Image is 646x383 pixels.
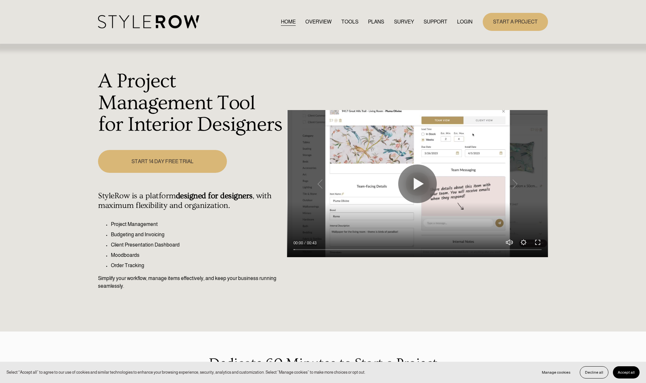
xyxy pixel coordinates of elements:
[293,247,542,252] input: Seek
[98,353,548,374] p: Dedicate 60 Minutes to Start a Project
[368,17,384,26] a: PLANS
[424,17,447,26] a: folder dropdown
[580,366,608,378] button: Decline all
[111,231,283,238] p: Budgeting and Invoicing
[537,366,575,378] button: Manage cookies
[176,191,253,201] strong: designed for designers
[98,275,283,290] p: Simplify your workflow, manage items effectively, and keep your business running seamlessly.
[542,370,570,375] span: Manage cookies
[394,17,414,26] a: SURVEY
[398,164,437,203] button: Play
[305,17,332,26] a: OVERVIEW
[483,13,548,31] a: START A PROJECT
[305,240,318,246] div: Duration
[281,17,296,26] a: HOME
[98,191,283,210] h4: StyleRow is a platform , with maximum flexibility and organization.
[98,15,199,28] img: StyleRow
[424,18,447,26] span: SUPPORT
[293,240,305,246] div: Current time
[111,241,283,249] p: Client Presentation Dashboard
[98,150,227,173] a: START 14 DAY FREE TRIAL
[98,70,283,136] h1: A Project Management Tool for Interior Designers
[341,17,358,26] a: TOOLS
[111,262,283,269] p: Order Tracking
[618,370,635,375] span: Accept all
[6,369,365,375] p: Select “Accept all” to agree to our use of cookies and similar technologies to enhance your brows...
[457,17,472,26] a: LOGIN
[613,366,640,378] button: Accept all
[111,220,283,228] p: Project Management
[585,370,603,375] span: Decline all
[111,251,283,259] p: Moodboards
